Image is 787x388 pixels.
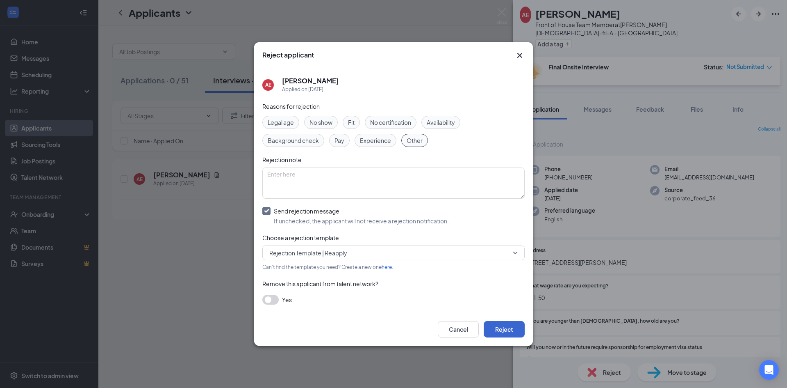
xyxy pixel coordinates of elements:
[262,264,393,270] span: Can't find the template you need? Create a new one .
[348,118,355,127] span: Fit
[484,321,525,337] button: Reject
[282,295,292,305] span: Yes
[407,136,423,145] span: Other
[262,156,302,163] span: Rejection note
[438,321,479,337] button: Cancel
[268,136,319,145] span: Background check
[382,264,392,270] a: here
[268,118,294,127] span: Legal age
[515,51,525,60] button: Close
[282,76,339,85] h5: [PERSON_NAME]
[334,136,344,145] span: Pay
[262,51,314,60] h3: Reject applicant
[427,118,455,127] span: Availability
[269,247,347,259] span: Rejection Template | Reapply
[370,118,411,127] span: No certification
[309,118,332,127] span: No show
[262,103,320,110] span: Reasons for rejection
[262,234,339,241] span: Choose a rejection template
[515,51,525,60] svg: Cross
[262,280,378,287] span: Remove this applicant from talent network?
[282,85,339,94] div: Applied on [DATE]
[759,360,779,380] div: Open Intercom Messenger
[360,136,391,145] span: Experience
[265,81,271,88] div: AE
